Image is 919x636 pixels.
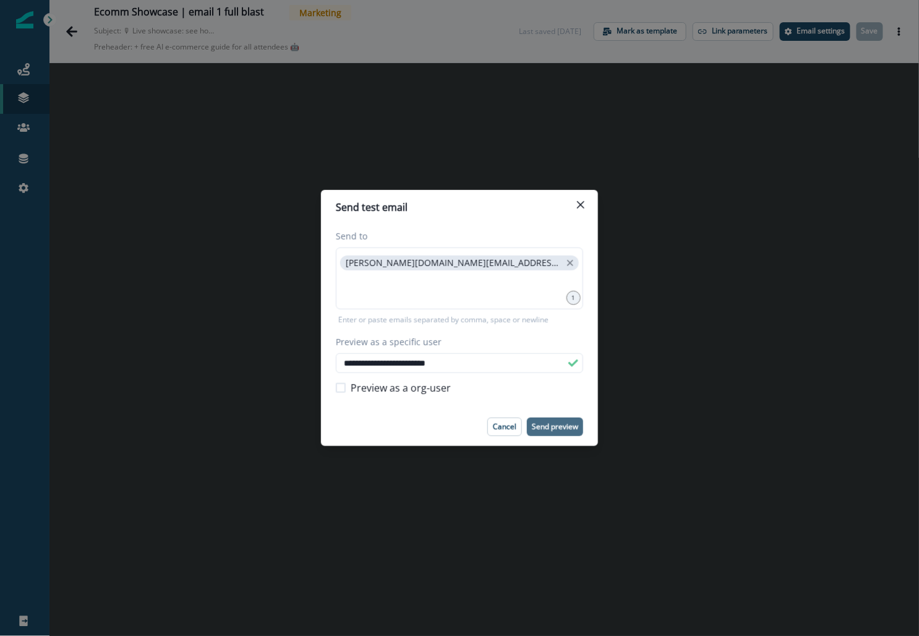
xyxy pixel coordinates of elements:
p: Cancel [493,423,516,431]
div: 1 [566,291,581,305]
p: Send test email [336,200,408,215]
button: Close [571,195,591,215]
button: Send preview [527,418,583,436]
label: Preview as a specific user [336,335,576,348]
p: Send preview [532,423,578,431]
p: Enter or paste emails separated by comma, space or newline [336,314,551,325]
span: Preview as a org-user [351,380,451,395]
label: Send to [336,230,576,243]
p: [PERSON_NAME][DOMAIN_NAME][EMAIL_ADDRESS][DOMAIN_NAME] [346,258,561,269]
button: close [565,257,576,269]
button: Cancel [487,418,522,436]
